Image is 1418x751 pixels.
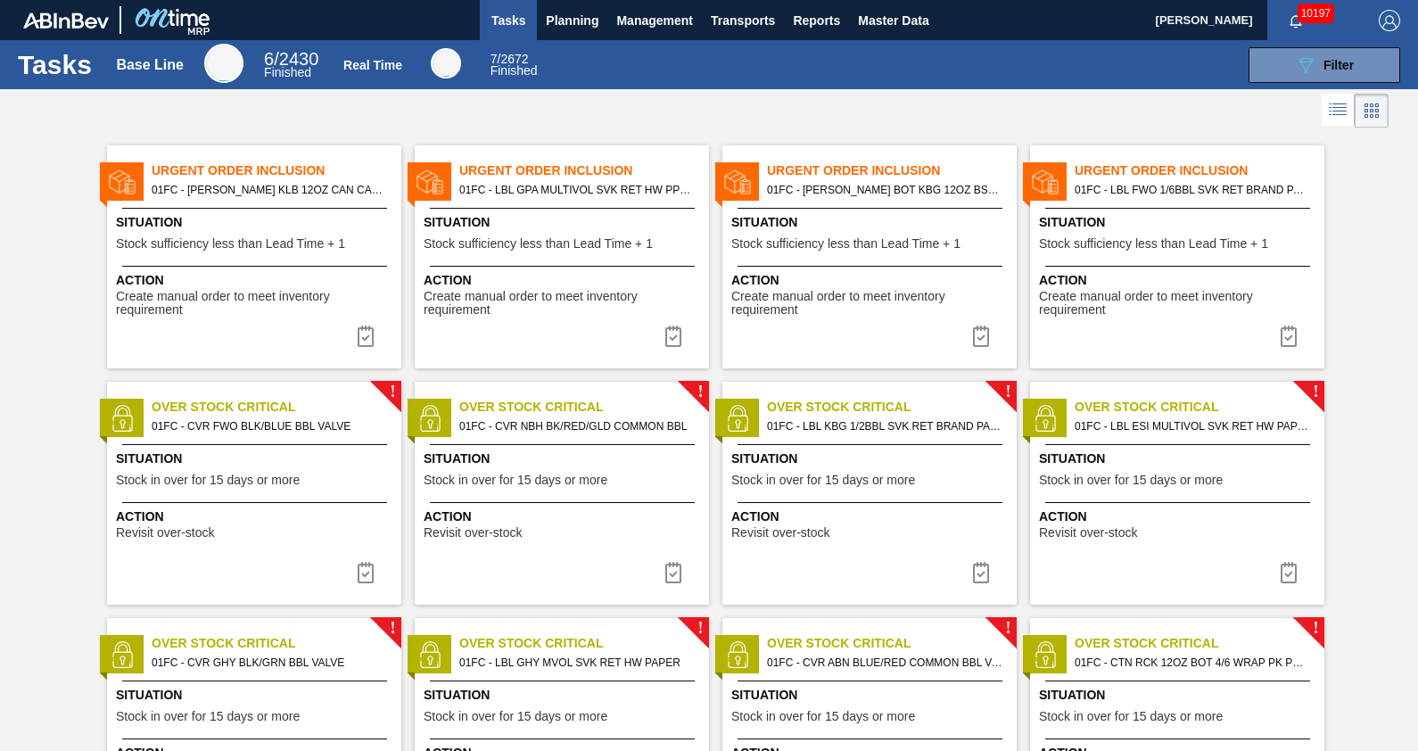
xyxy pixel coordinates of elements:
span: Finished [491,63,538,78]
span: 01FC - CVR GHY BLK/GRN BBL VALVE [152,653,387,673]
img: icon-task complete [970,326,992,347]
span: Action [1039,508,1320,526]
span: Revisit over-stock [116,526,214,540]
img: status [724,405,751,432]
img: Logout [1379,10,1400,31]
span: Revisit over-stock [731,526,829,540]
span: 01FC - CVR ABN BLUE/RED COMMON BBL VALVE COVER [767,653,1002,673]
button: icon-task complete [652,318,695,354]
span: 7 [491,52,498,66]
div: Complete task: 6836545 [652,318,695,354]
div: Base Line [116,57,184,73]
div: Real Time [491,54,538,77]
span: ! [1005,622,1010,635]
span: 01FC - CVR NBH BK/RED/GLD COMMON BBL [459,417,695,436]
span: Over Stock Critical [767,634,1017,653]
img: status [109,641,136,668]
button: icon-task complete [960,318,1002,354]
span: Stock sufficiency less than Lead Time + 1 [424,237,653,251]
img: icon-task complete [1278,326,1299,347]
div: List Vision [1322,94,1355,128]
img: TNhmsLtSVTkK8tSr43FrP2fwEKptu5GPRR3wAAAABJRU5ErkJggg== [23,12,109,29]
span: Situation [1039,213,1320,232]
span: Transports [711,10,775,31]
span: ! [697,622,703,635]
span: ! [390,385,395,399]
div: Real Time [431,48,461,78]
span: Create manual order to meet inventory requirement [116,290,397,318]
h1: Tasks [18,54,92,75]
div: Real Time [343,58,402,72]
div: Complete task: 6836596 [1267,318,1310,354]
img: status [1032,405,1059,432]
span: ! [1313,622,1318,635]
span: Create manual order to meet inventory requirement [1039,290,1320,318]
span: Situation [424,450,705,468]
span: Situation [116,213,397,232]
button: Notifications [1267,8,1324,33]
span: 01FC - LBL KBG 1/2BBL SVK RET BRAND PAPER #3 [767,417,1002,436]
span: Urgent Order Inclusion [152,161,401,180]
span: Situation [424,686,705,705]
img: status [416,169,443,195]
span: Action [424,508,705,526]
span: Create manual order to meet inventory requirement [424,290,705,318]
button: icon-task complete [344,555,387,590]
div: Complete task: 6836251 [652,555,695,590]
span: Reports [793,10,840,31]
img: icon-task complete [663,326,684,347]
span: Over Stock Critical [1075,634,1324,653]
span: Action [731,508,1012,526]
span: / 2672 [491,52,529,66]
span: Filter [1323,58,1354,72]
span: Stock in over for 15 days or more [731,710,915,723]
img: icon-task complete [970,562,992,583]
span: Action [116,271,397,290]
span: Urgent Order Inclusion [459,161,709,180]
span: Urgent Order Inclusion [1075,161,1324,180]
span: 01FC - CVR FWO BLK/BLUE BBL VALVE [152,417,387,436]
img: status [1032,641,1059,668]
img: status [109,169,136,195]
img: icon-task complete [355,562,376,583]
span: Over Stock Critical [767,398,1017,417]
span: Action [424,271,705,290]
div: Base Line [204,44,243,83]
div: Complete task: 6836254 [960,555,1002,590]
span: Stock in over for 15 days or more [116,710,300,723]
span: Create manual order to meet inventory requirement [731,290,1012,318]
div: Complete task: 6836571 [960,318,1002,354]
span: Master Data [858,10,928,31]
span: ! [1005,385,1010,399]
span: Situation [1039,450,1320,468]
span: 6 [264,49,274,69]
span: Stock sufficiency less than Lead Time + 1 [731,237,960,251]
span: Situation [1039,686,1320,705]
span: Urgent Order Inclusion [767,161,1017,180]
span: Stock in over for 15 days or more [1039,710,1223,723]
img: status [416,405,443,432]
span: Situation [116,686,397,705]
span: Stock sufficiency less than Lead Time + 1 [116,237,345,251]
span: Revisit over-stock [424,526,522,540]
span: Stock in over for 15 days or more [424,710,607,723]
div: Base Line [264,52,318,78]
span: Situation [116,450,397,468]
div: Complete task: 6836260 [1267,555,1310,590]
span: ! [390,622,395,635]
span: 01FC - CARR KLB 12OZ CAN CAN PK 12/12 CAN [152,180,387,200]
img: icon-task complete [1278,562,1299,583]
div: Complete task: 6836240 [344,555,387,590]
span: Situation [731,686,1012,705]
span: Planning [546,10,598,31]
span: ! [1313,385,1318,399]
span: 01FC - LBL ESI MULTIVOL SVK RET HW PAPER #4 [1075,417,1310,436]
span: Over Stock Critical [1075,398,1324,417]
span: Revisit over-stock [1039,526,1137,540]
span: Tasks [489,10,528,31]
span: Over Stock Critical [152,634,401,653]
span: Stock sufficiency less than Lead Time + 1 [1039,237,1268,251]
img: icon-task complete [355,326,376,347]
button: icon-task complete [1267,555,1310,590]
div: Complete task: 6836544 [344,318,387,354]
